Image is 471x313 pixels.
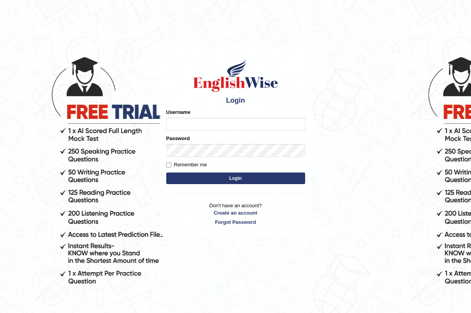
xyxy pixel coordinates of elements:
a: Create an account [166,209,305,217]
img: Logo of English Wise sign in for intelligent practice with AI [192,58,280,93]
label: Password [166,135,190,142]
button: Login [166,173,305,184]
h4: Login [166,97,305,105]
a: Forgot Password [166,218,305,226]
label: Username [166,108,191,116]
input: Remember me [166,162,171,167]
p: Don't have an account? [166,202,305,226]
label: Remember me [166,161,207,169]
